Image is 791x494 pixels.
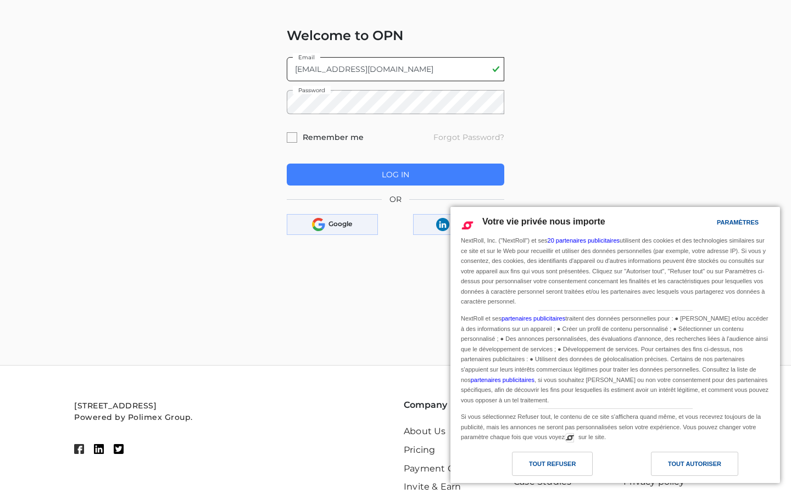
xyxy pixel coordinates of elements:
span: Votre vie privée nous importe [482,217,605,226]
img: twitter logo [114,444,124,454]
label: Password [293,86,331,94]
div: Tout refuser [529,458,576,470]
label: Email [293,53,320,61]
h5: Company [404,398,497,412]
div: NextRoll, Inc. ("NextRoll") et ses utilisent des cookies et des technologies similaires sur ce si... [459,234,772,308]
div: Tout autoriser [668,458,721,470]
a: Forgot Password? [433,132,504,146]
p: Powered by Polimex Group. [74,413,387,422]
a: Case Studies [514,476,571,487]
a: Pricing [404,445,435,455]
div: Paramètres [717,216,759,228]
div: LinkedIn [413,214,504,235]
a: 20 partenaires publicitaires [548,237,620,244]
p: [STREET_ADDRESS] [74,401,387,410]
a: Tout refuser [457,452,615,481]
div: OR [287,194,505,205]
a: Payment Options [404,463,483,474]
a: partenaires publicitaires [471,377,534,383]
a: Invite & Earn [404,481,461,492]
div: Google [287,214,378,235]
img: linkedin logo [94,444,104,454]
img: Google logo [312,218,325,231]
div: NextRoll et ses traitent des données personnelles pour : ● [PERSON_NAME] et/ou accéder à des info... [459,311,772,406]
h5: Welcome to OPN [287,28,505,44]
img: LinkedIn logo [436,218,449,231]
a: Tout autoriser [615,452,773,481]
div: Si vous sélectionnez Refuser tout, le contenu de ce site s'affichera quand même, et vous recevrez... [459,409,772,444]
a: partenaires publicitaires [502,315,565,322]
a: Paramètres [698,214,724,234]
span: Log In [382,170,409,179]
a: Privacy policy [623,476,684,487]
img: facebook logo [74,444,84,454]
span: Remember me [303,132,364,143]
a: About Us [404,426,446,436]
button: Log In [287,164,505,186]
input: Business email address [287,57,505,81]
